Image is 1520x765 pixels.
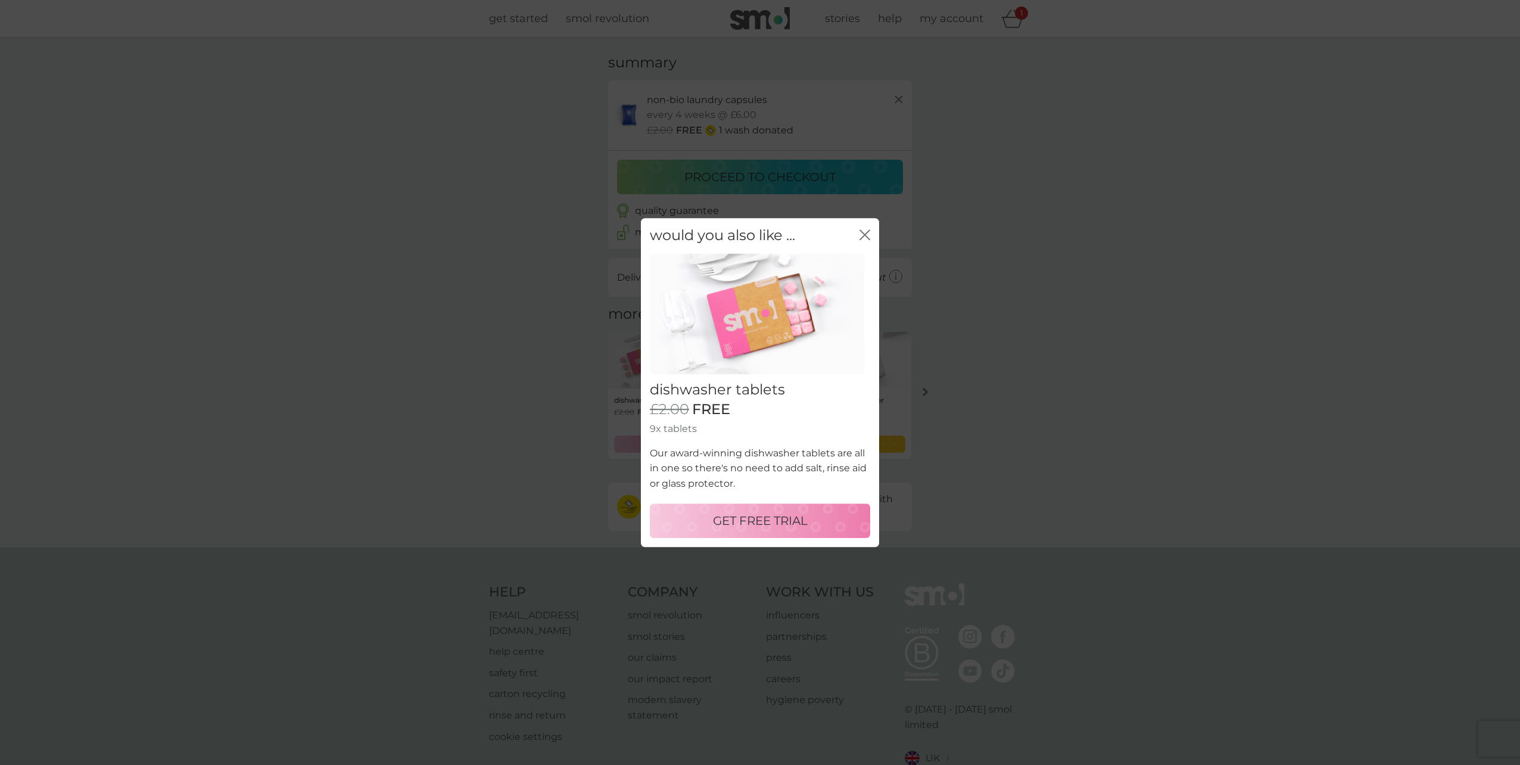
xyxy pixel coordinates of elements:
h2: would you also like ... [650,227,795,244]
button: close [859,229,870,242]
span: £2.00 [650,402,689,419]
button: GET FREE TRIAL [650,503,870,538]
h2: dishwasher tablets [650,381,870,399]
p: GET FREE TRIAL [713,511,808,530]
p: 9x tablets [650,421,870,437]
span: FREE [692,402,730,419]
p: Our award-winning dishwasher tablets are all in one so there's no need to add salt, rinse aid or ... [650,446,870,492]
